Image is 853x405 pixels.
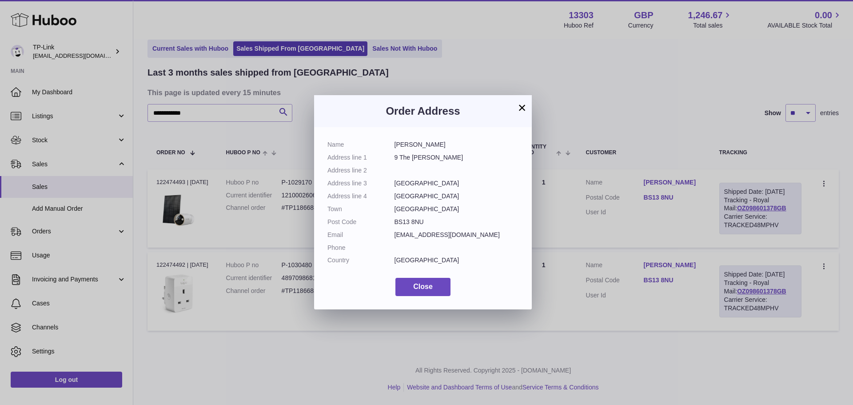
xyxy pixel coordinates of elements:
dd: [PERSON_NAME] [395,140,519,149]
dt: Name [327,140,395,149]
dd: [GEOGRAPHIC_DATA] [395,192,519,200]
dd: [GEOGRAPHIC_DATA] [395,179,519,188]
h3: Order Address [327,104,518,118]
span: Close [413,283,433,290]
dt: Post Code [327,218,395,226]
dt: Address line 4 [327,192,395,200]
dt: Email [327,231,395,239]
dd: [EMAIL_ADDRESS][DOMAIN_NAME] [395,231,519,239]
dt: Town [327,205,395,213]
dt: Address line 3 [327,179,395,188]
dd: 9 The [PERSON_NAME] [395,153,519,162]
button: Close [395,278,450,296]
dt: Phone [327,244,395,252]
dd: [GEOGRAPHIC_DATA] [395,256,519,265]
dd: BS13 8NU [395,218,519,226]
dd: [GEOGRAPHIC_DATA] [395,205,519,213]
dt: Address line 1 [327,153,395,162]
dt: Country [327,256,395,265]
button: × [517,102,527,113]
dt: Address line 2 [327,166,395,175]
